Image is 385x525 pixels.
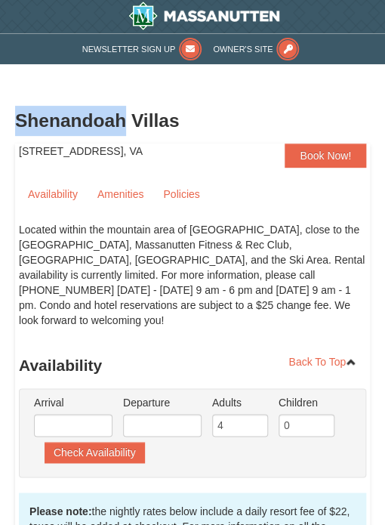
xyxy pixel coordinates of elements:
[82,45,175,54] span: Newsletter Sign Up
[34,395,112,410] label: Arrival
[19,351,366,381] h3: Availability
[212,395,268,410] label: Adults
[279,395,334,410] label: Children
[19,183,87,205] a: Availability
[154,183,208,205] a: Policies
[279,351,366,373] a: Back To Top
[123,395,202,410] label: Departure
[29,505,91,517] strong: Please note:
[285,144,366,168] a: Book Now!
[23,2,385,30] a: Massanutten Resort
[82,45,202,54] a: Newsletter Sign Up
[213,45,273,54] span: Owner's Site
[88,183,152,205] a: Amenities
[128,2,280,30] img: Massanutten Resort Logo
[213,45,299,54] a: Owner's Site
[19,222,366,343] div: Located within the mountain area of [GEOGRAPHIC_DATA], close to the [GEOGRAPHIC_DATA], Massanutte...
[45,442,145,463] button: Check Availability
[15,106,370,136] h3: Shenandoah Villas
